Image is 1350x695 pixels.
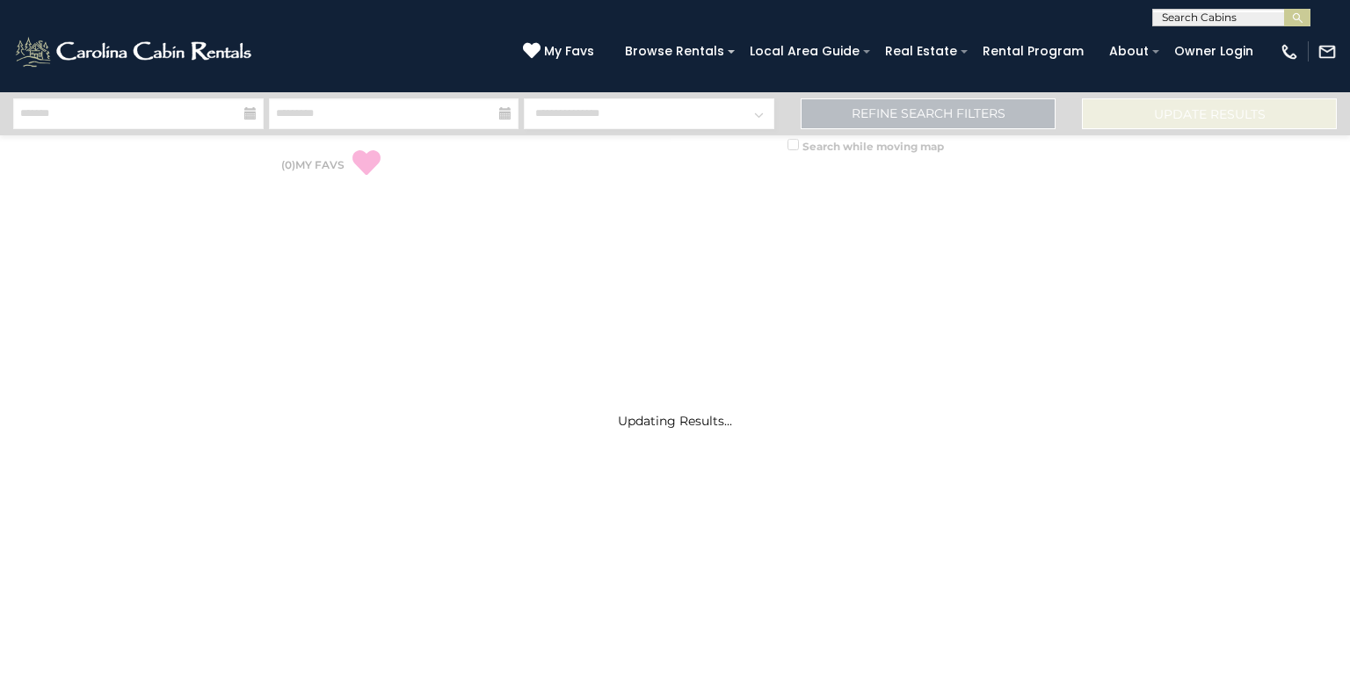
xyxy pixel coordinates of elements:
span: My Favs [544,42,594,61]
a: Owner Login [1165,38,1262,65]
a: About [1100,38,1158,65]
img: mail-regular-white.png [1317,42,1337,62]
img: phone-regular-white.png [1280,42,1299,62]
a: Rental Program [974,38,1092,65]
a: Browse Rentals [616,38,733,65]
img: White-1-2.png [13,34,257,69]
a: Local Area Guide [741,38,868,65]
a: My Favs [523,42,599,62]
a: Real Estate [876,38,966,65]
